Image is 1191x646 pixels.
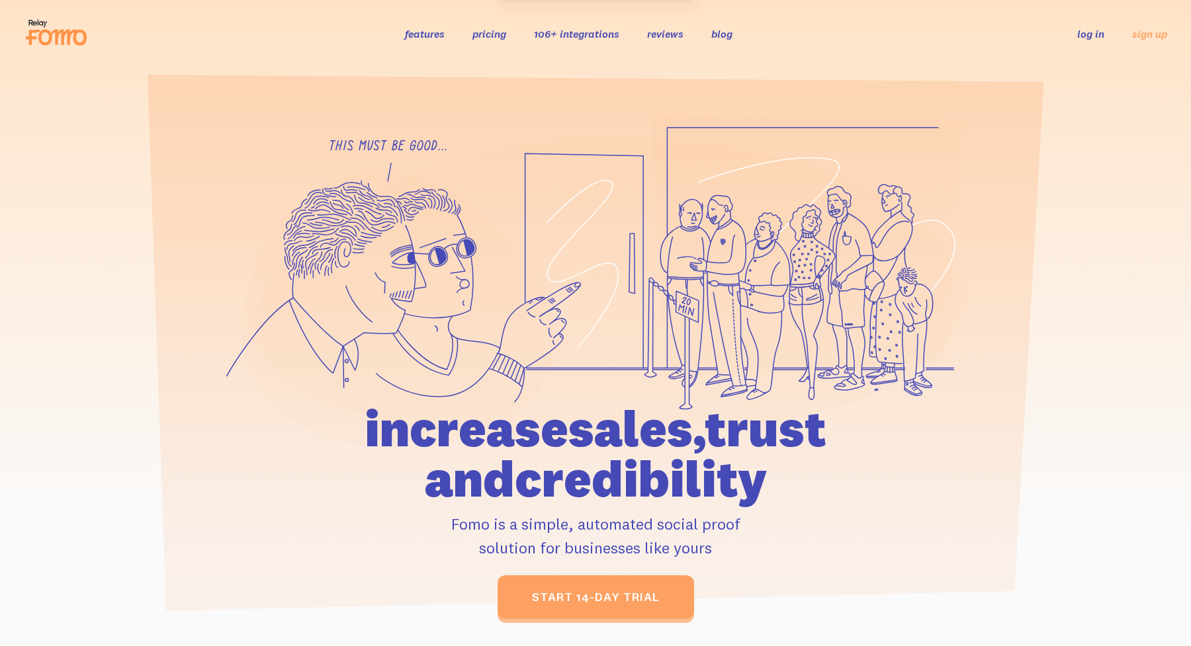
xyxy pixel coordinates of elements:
[534,27,619,40] a: 106+ integrations
[498,575,694,619] a: start 14-day trial
[289,512,902,559] p: Fomo is a simple, automated social proof solution for businesses like yours
[1077,27,1104,40] a: log in
[289,403,902,504] h1: increase sales, trust and credibility
[405,27,445,40] a: features
[647,27,684,40] a: reviews
[472,27,506,40] a: pricing
[711,27,732,40] a: blog
[1132,27,1167,41] a: sign up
